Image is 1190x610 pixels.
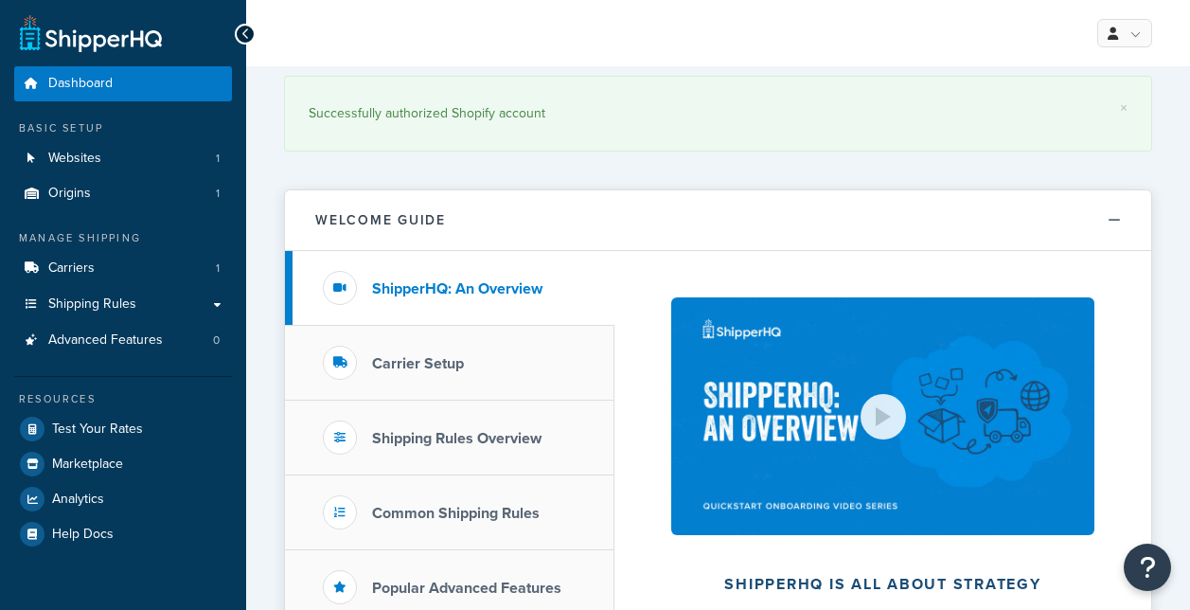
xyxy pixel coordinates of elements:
span: 1 [216,151,220,167]
a: Websites1 [14,141,232,176]
span: Dashboard [48,76,113,92]
li: Carriers [14,251,232,286]
a: Help Docs [14,517,232,551]
h2: ShipperHQ is all about strategy [665,576,1101,593]
span: Websites [48,151,101,167]
span: Advanced Features [48,332,163,349]
a: Marketplace [14,447,232,481]
span: 1 [216,260,220,277]
h3: ShipperHQ: An Overview [372,280,542,297]
a: Advanced Features0 [14,323,232,358]
a: × [1120,100,1128,116]
li: Advanced Features [14,323,232,358]
span: Carriers [48,260,95,277]
h3: Popular Advanced Features [372,580,561,597]
li: Origins [14,176,232,211]
img: ShipperHQ is all about strategy [671,297,1093,535]
a: Carriers1 [14,251,232,286]
h2: Welcome Guide [315,213,446,227]
a: Shipping Rules [14,287,232,322]
div: Successfully authorized Shopify account [309,100,1128,127]
li: Websites [14,141,232,176]
span: Test Your Rates [52,422,143,438]
h3: Shipping Rules Overview [372,430,542,447]
button: Open Resource Center [1124,544,1171,591]
div: Resources [14,391,232,407]
button: Welcome Guide [285,190,1151,251]
h3: Carrier Setup [372,355,464,372]
div: Basic Setup [14,120,232,136]
a: Test Your Rates [14,412,232,446]
span: Marketplace [52,457,123,473]
span: 0 [213,332,220,349]
a: Dashboard [14,66,232,101]
span: Analytics [52,492,104,508]
span: Help Docs [52,527,114,543]
h3: Common Shipping Rules [372,505,540,522]
span: Shipping Rules [48,296,136,313]
div: Manage Shipping [14,230,232,246]
span: 1 [216,186,220,202]
span: Origins [48,186,91,202]
a: Origins1 [14,176,232,211]
a: Analytics [14,482,232,516]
